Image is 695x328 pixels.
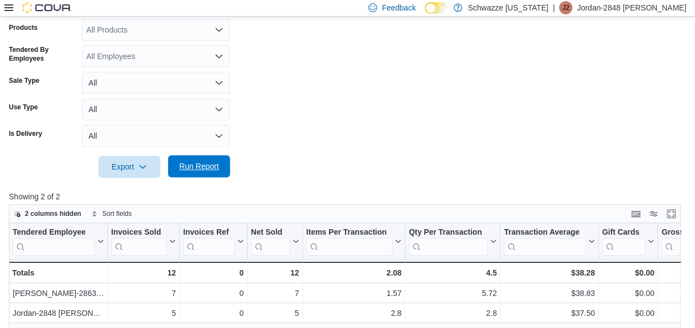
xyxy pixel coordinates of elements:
[9,207,86,220] button: 2 columns hidden
[577,1,686,14] p: Jordan-2848 [PERSON_NAME]
[9,103,38,112] label: Use Type
[215,25,223,34] button: Open list of options
[9,45,77,63] label: Tendered By Employees
[409,227,497,255] button: Qty Per Transaction
[251,227,290,237] div: Net Sold
[665,207,678,220] button: Enter fullscreen
[602,287,655,300] div: $0.00
[647,207,660,220] button: Display options
[504,287,594,300] div: $38.83
[553,1,555,14] p: |
[82,72,230,94] button: All
[306,227,393,255] div: Items Per Transaction
[9,76,39,85] label: Sale Type
[559,1,572,14] div: Jordan-2848 Garcia
[22,2,72,13] img: Cova
[602,306,655,320] div: $0.00
[168,155,230,177] button: Run Report
[409,266,497,279] div: 4.5
[562,1,569,14] span: J2
[251,227,290,255] div: Net Sold
[183,287,243,300] div: 0
[9,129,42,138] label: Is Delivery
[25,209,81,218] span: 2 columns hidden
[13,227,95,255] div: Tendered Employee
[9,191,688,202] p: Showing 2 of 2
[183,306,243,320] div: 0
[306,227,393,237] div: Items Per Transaction
[602,227,646,237] div: Gift Cards
[306,287,402,300] div: 1.57
[409,227,488,255] div: Qty Per Transaction
[82,125,230,147] button: All
[102,209,132,218] span: Sort fields
[183,227,243,255] button: Invoices Ref
[9,23,38,32] label: Products
[504,266,594,279] div: $38.28
[251,306,299,320] div: 5
[111,227,167,255] div: Invoices Sold
[82,98,230,120] button: All
[215,52,223,61] button: Open list of options
[504,227,594,255] button: Transaction Average
[602,266,655,279] div: $0.00
[98,156,160,178] button: Export
[504,306,594,320] div: $37.50
[13,287,104,300] div: [PERSON_NAME]-2863 [PERSON_NAME]
[504,227,586,255] div: Transaction Average
[468,1,548,14] p: Schwazze [US_STATE]
[409,306,497,320] div: 2.8
[111,266,176,279] div: 12
[183,266,243,279] div: 0
[183,227,234,255] div: Invoices Ref
[13,227,95,237] div: Tendered Employee
[251,287,299,300] div: 7
[504,227,586,237] div: Transaction Average
[179,161,219,172] span: Run Report
[111,287,176,300] div: 7
[409,227,488,237] div: Qty Per Transaction
[111,227,176,255] button: Invoices Sold
[382,2,415,13] span: Feedback
[183,227,234,237] div: Invoices Ref
[12,266,104,279] div: Totals
[602,227,646,255] div: Gift Card Sales
[602,227,655,255] button: Gift Cards
[306,306,402,320] div: 2.8
[306,266,402,279] div: 2.08
[409,287,497,300] div: 5.72
[13,227,104,255] button: Tendered Employee
[105,156,154,178] span: Export
[251,227,299,255] button: Net Sold
[306,227,402,255] button: Items Per Transaction
[13,306,104,320] div: Jordan-2848 [PERSON_NAME]
[629,207,642,220] button: Keyboard shortcuts
[111,227,167,237] div: Invoices Sold
[87,207,136,220] button: Sort fields
[425,2,448,14] input: Dark Mode
[251,266,299,279] div: 12
[111,306,176,320] div: 5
